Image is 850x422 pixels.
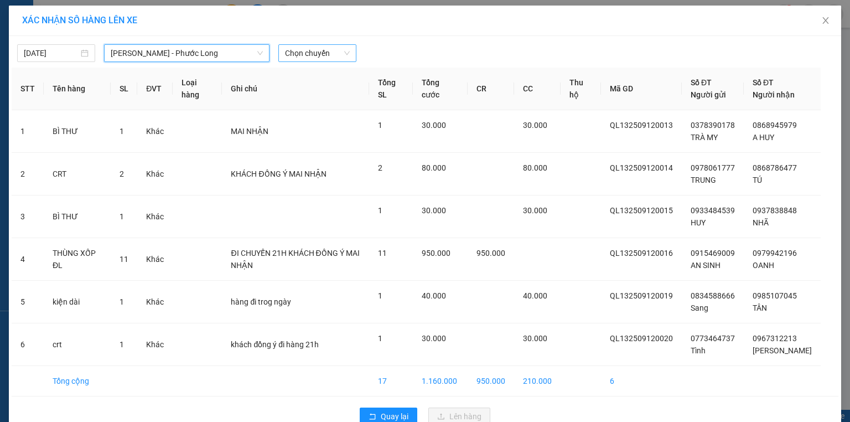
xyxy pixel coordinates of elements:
td: 4 [12,238,44,281]
span: 1 [378,334,382,343]
span: NHÃ [753,218,769,227]
td: BÌ THƯ [44,110,111,153]
td: 950.000 [468,366,514,397]
td: THÙNG XỐP ĐL [44,238,111,281]
th: Tổng cước [413,68,467,110]
span: 30.000 [523,206,547,215]
span: 1 [378,121,382,130]
span: QL132509120016 [610,249,673,258]
span: ĐI CHUYẾN 21H KHÁCH ĐỒNG Ý MAI NHẬN [231,249,359,270]
span: 0978061777 [691,163,735,172]
span: 11 [378,249,387,258]
td: crt [44,323,111,366]
th: CC [514,68,561,110]
span: 30.000 [523,121,547,130]
span: XÁC NHẬN SỐ HÀNG LÊN XE [22,15,137,25]
span: 30.000 [422,121,446,130]
span: QL132509120013 [610,121,673,130]
span: hàng đi trog ngày [231,297,291,306]
span: 0937838848 [753,206,797,215]
span: Hồ Chí Minh - Phước Long [111,45,263,61]
span: HUY [691,218,706,227]
span: TRUNG [691,176,716,184]
span: 2 [120,169,124,178]
td: 6 [601,366,682,397]
span: 0979942196 [753,249,797,258]
span: 0834588666 [691,291,735,300]
span: 0933484539 [691,206,735,215]
span: TÚ [753,176,762,184]
span: 2 [378,163,382,172]
td: Khác [137,281,173,323]
td: Khác [137,195,173,238]
span: Chọn chuyến [285,45,350,61]
span: 0967312213 [753,334,797,343]
span: AN SINH [691,261,721,270]
td: 210.000 [514,366,561,397]
td: Khác [137,238,173,281]
span: 11 [120,255,128,264]
td: Khác [137,153,173,195]
span: Số ĐT [691,78,712,87]
span: KHÁCH ĐỒNG Ý MAI NHẬN [231,169,326,178]
span: 950.000 [422,249,450,258]
span: Người gửi [691,90,726,99]
span: Tình [691,346,706,355]
th: Tên hàng [44,68,111,110]
td: 17 [369,366,413,397]
input: 12/09/2025 [24,47,79,59]
td: 1 [12,110,44,153]
span: A HUY [753,133,774,142]
span: [PERSON_NAME] [753,346,812,355]
span: 1 [120,127,124,136]
th: STT [12,68,44,110]
span: 1 [120,340,124,349]
th: CR [468,68,514,110]
span: MAI NHẬN [231,127,268,136]
span: 0985107045 [753,291,797,300]
th: Ghi chú [222,68,369,110]
span: 80.000 [523,163,547,172]
span: OANH [753,261,774,270]
span: QL132509120015 [610,206,673,215]
span: 0378390178 [691,121,735,130]
td: Tổng cộng [44,366,111,397]
td: Khác [137,323,173,366]
span: 950.000 [476,249,505,258]
span: TRÀ MY [691,133,718,142]
th: SL [111,68,137,110]
span: 0773464737 [691,334,735,343]
span: 80.000 [422,163,446,172]
span: QL132509120020 [610,334,673,343]
span: Sang [691,303,708,312]
td: kiện dài [44,281,111,323]
th: ĐVT [137,68,173,110]
td: 3 [12,195,44,238]
span: 0868945979 [753,121,797,130]
span: TÂN [753,303,767,312]
td: 6 [12,323,44,366]
td: 2 [12,153,44,195]
td: BÌ THƯ [44,195,111,238]
th: Tổng SL [369,68,413,110]
button: Close [810,6,841,37]
span: 1 [120,212,124,221]
span: down [257,50,263,56]
span: 40.000 [523,291,547,300]
td: 5 [12,281,44,323]
span: QL132509120019 [610,291,673,300]
td: Khác [137,110,173,153]
th: Loại hàng [173,68,222,110]
span: rollback [369,413,376,421]
span: 30.000 [422,334,446,343]
td: 1.160.000 [413,366,467,397]
th: Thu hộ [561,68,601,110]
span: Số ĐT [753,78,774,87]
span: 1 [378,206,382,215]
span: 1 [120,297,124,306]
span: close [821,16,830,25]
th: Mã GD [601,68,682,110]
span: 0915469009 [691,249,735,258]
td: CRT [44,153,111,195]
span: khách đồng ý đi hàng 21h [231,340,319,349]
